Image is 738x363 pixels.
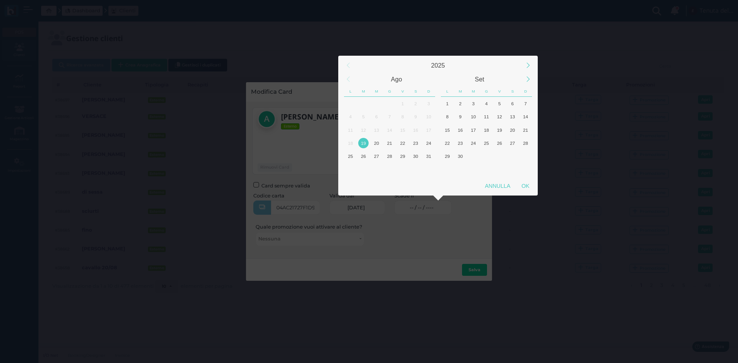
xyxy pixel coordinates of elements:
[357,123,370,136] div: Martedì, Agosto 12
[358,138,369,148] div: 19
[396,150,409,163] div: Venerdì, Agosto 29
[494,98,505,109] div: 5
[422,110,435,123] div: Domenica, Agosto 10
[481,98,492,109] div: 4
[455,125,465,135] div: 16
[383,123,396,136] div: Giovedì, Agosto 14
[481,111,492,122] div: 11
[424,138,434,148] div: 24
[411,98,421,109] div: 2
[357,110,370,123] div: Martedì, Agosto 5
[411,111,421,122] div: 9
[520,71,536,88] div: Next Month
[455,98,465,109] div: 2
[411,125,421,135] div: 16
[442,125,452,135] div: 15
[397,151,408,161] div: 29
[355,72,438,86] div: Agosto
[520,125,531,135] div: 21
[467,86,480,97] div: Mercoledì
[454,163,467,176] div: Martedì, Ottobre 7
[454,123,467,136] div: Martedì, Settembre 16
[424,98,434,109] div: 3
[422,163,435,176] div: Domenica, Settembre 7
[480,150,493,163] div: Giovedì, Ottobre 2
[370,150,383,163] div: Mercoledì, Agosto 27
[442,138,452,148] div: 22
[516,179,535,193] div: OK
[396,97,409,110] div: Venerdì, Agosto 1
[494,111,505,122] div: 12
[357,86,370,97] div: Martedì
[396,136,409,149] div: Venerdì, Agosto 22
[422,86,435,97] div: Domenica
[467,150,480,163] div: Mercoledì, Ottobre 1
[506,110,519,123] div: Sabato, Settembre 13
[481,138,492,148] div: 25
[519,97,532,110] div: Domenica, Settembre 7
[370,123,383,136] div: Mercoledì, Agosto 13
[455,151,465,161] div: 30
[493,150,506,163] div: Venerdì, Ottobre 3
[480,123,493,136] div: Giovedì, Settembre 18
[384,138,395,148] div: 21
[520,138,531,148] div: 28
[468,138,479,148] div: 24
[370,97,383,110] div: Mercoledì, Luglio 30
[441,123,454,136] div: Lunedì, Settembre 15
[358,151,369,161] div: 26
[344,123,357,136] div: Lunedì, Agosto 11
[519,150,532,163] div: Domenica, Ottobre 5
[344,163,357,176] div: Lunedì, Settembre 1
[481,125,492,135] div: 18
[409,123,422,136] div: Sabato, Agosto 16
[480,136,493,149] div: Giovedì, Settembre 25
[23,6,51,12] span: Assistenza
[409,136,422,149] div: Sabato, Agosto 23
[442,98,452,109] div: 1
[370,163,383,176] div: Mercoledì, Settembre 3
[519,163,532,176] div: Domenica, Ottobre 12
[396,86,409,97] div: Venerdì
[358,111,369,122] div: 5
[384,151,395,161] div: 28
[422,123,435,136] div: Domenica, Agosto 17
[345,151,356,161] div: 25
[493,123,506,136] div: Venerdì, Settembre 19
[340,71,356,88] div: Previous Month
[506,150,519,163] div: Sabato, Ottobre 4
[494,125,505,135] div: 19
[506,123,519,136] div: Sabato, Settembre 20
[397,111,408,122] div: 8
[506,86,519,97] div: Sabato
[441,97,454,110] div: Lunedì, Settembre 1
[442,151,452,161] div: 29
[507,138,518,148] div: 27
[438,72,521,86] div: Settembre
[480,163,493,176] div: Giovedì, Ottobre 9
[383,163,396,176] div: Giovedì, Settembre 4
[371,125,382,135] div: 13
[370,110,383,123] div: Mercoledì, Agosto 6
[519,86,532,97] div: Domenica
[357,163,370,176] div: Martedì, Settembre 2
[355,58,521,72] div: 2025
[441,150,454,163] div: Lunedì, Settembre 29
[345,138,356,148] div: 18
[494,138,505,148] div: 26
[370,136,383,149] div: Mercoledì, Agosto 20
[424,151,434,161] div: 31
[454,97,467,110] div: Martedì, Settembre 2
[480,110,493,123] div: Giovedì, Settembre 11
[345,111,356,122] div: 4
[409,110,422,123] div: Sabato, Agosto 9
[384,111,395,122] div: 7
[467,97,480,110] div: Mercoledì, Settembre 3
[520,111,531,122] div: 14
[506,136,519,149] div: Sabato, Settembre 27
[455,111,465,122] div: 9
[467,136,480,149] div: Mercoledì, Settembre 24
[454,86,467,97] div: Martedì
[344,150,357,163] div: Lunedì, Agosto 25
[370,86,383,97] div: Mercoledì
